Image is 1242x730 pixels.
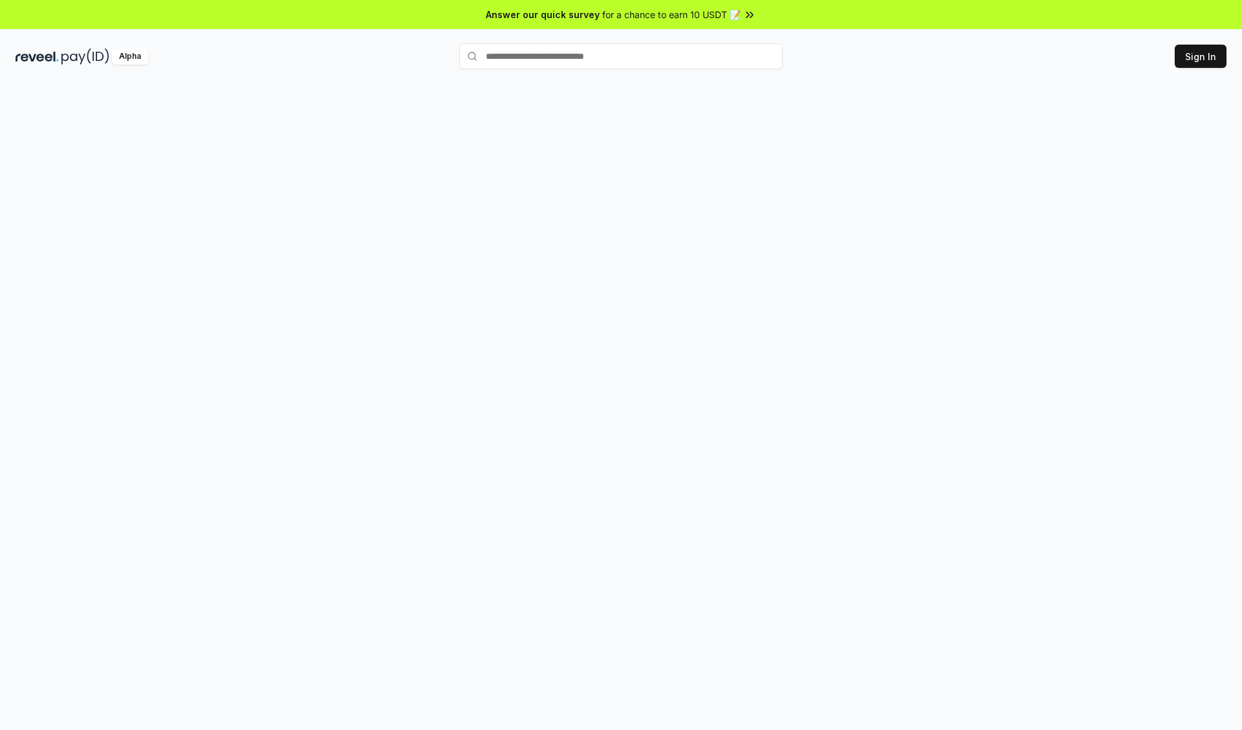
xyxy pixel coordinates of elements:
div: Alpha [112,48,148,65]
span: Answer our quick survey [486,8,600,21]
img: pay_id [61,48,109,65]
span: for a chance to earn 10 USDT 📝 [602,8,741,21]
button: Sign In [1175,45,1226,68]
img: reveel_dark [16,48,59,65]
